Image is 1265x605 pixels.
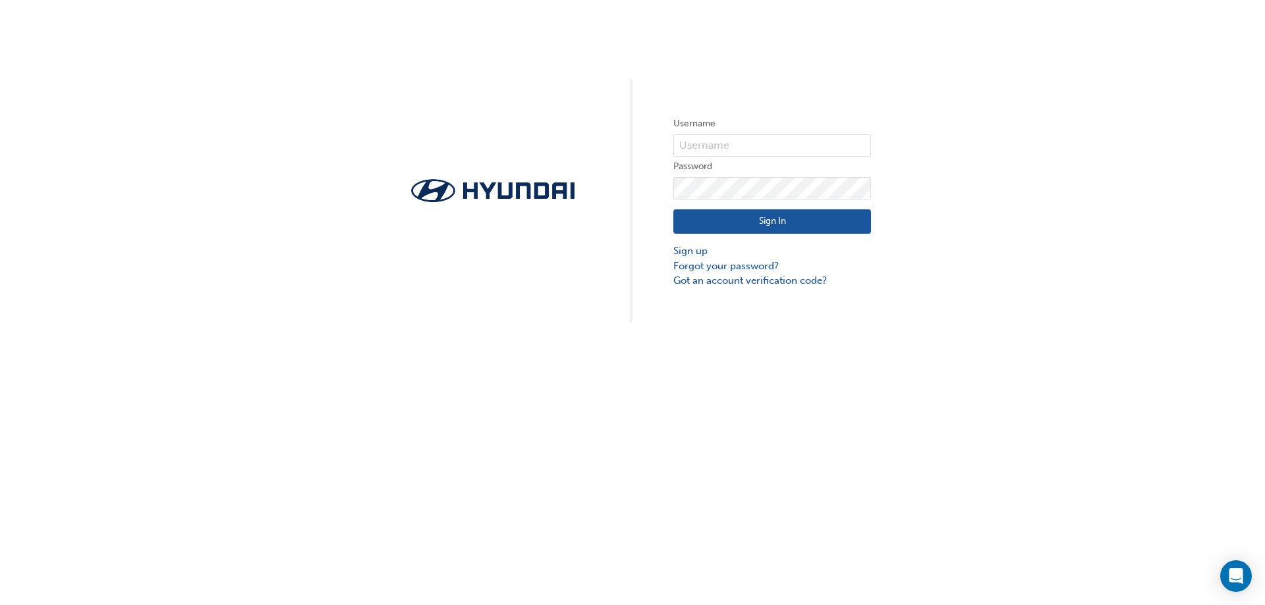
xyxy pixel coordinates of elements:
[673,259,871,274] a: Forgot your password?
[1220,560,1252,592] div: Open Intercom Messenger
[673,159,871,174] label: Password
[673,273,871,288] a: Got an account verification code?
[673,134,871,157] input: Username
[673,209,871,234] button: Sign In
[673,244,871,259] a: Sign up
[673,116,871,132] label: Username
[394,175,592,206] img: Trak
